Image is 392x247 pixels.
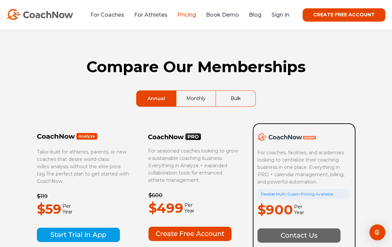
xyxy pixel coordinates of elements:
img: CoachNow PRO Logo Black [148,133,201,140]
div: Open Intercom Messenger [369,224,385,240]
a: For Athletes [134,12,167,18]
span: Per Year [293,204,304,215]
img: Frame [37,133,98,140]
a: CREATE FREE ACCOUNT [303,8,385,22]
span: Per Year [61,203,72,215]
p: For seasoned coaches looking to grow a sustainable coaching business. Everything in Analyze + exp... [148,147,240,184]
img: Start Trial in App [37,228,120,242]
a: Pricing [177,12,196,18]
del: $600 [148,192,162,198]
a: Monthly [176,91,216,106]
a: Annual [137,91,176,106]
a: For Coaches [90,12,124,18]
img: Contact Us [257,228,341,243]
a: Blog [249,12,261,18]
span: For coaches, facilities, and academies looking to centralize their coaching business in one place... [257,150,346,185]
img: CoachNow Academy Logo [257,133,316,141]
p: $499 [148,198,183,218]
p: $900 [257,199,293,220]
del: $119 [37,193,48,199]
p: $59 [37,199,61,219]
span: The perfect plan to get started with CoachNow. [37,171,129,184]
img: CoachNow Logo [7,9,73,20]
span: Per Year [183,202,194,214]
div: Flexible Multi-Coach Pricing Available [257,189,349,199]
a: Bulk [216,91,255,106]
span: Tailor-built for athletes, parents, or new coaches that desire world-class video analysis without... [37,149,127,177]
a: Sign In [271,12,289,18]
a: Book Demo [206,12,239,18]
h1: Compare Our Memberships [37,58,355,76]
img: Create Free Account [148,227,232,241]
